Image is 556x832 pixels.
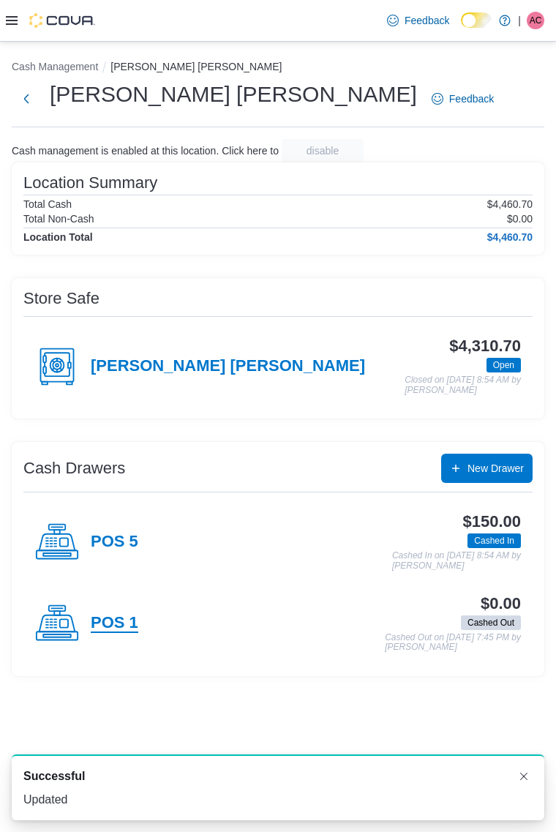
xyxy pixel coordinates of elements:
span: Dark Mode [461,28,462,29]
h4: POS 5 [91,533,138,552]
h6: Total Non-Cash [23,213,94,225]
img: Cova [29,13,95,28]
h3: Cash Drawers [23,460,125,477]
h4: [PERSON_NAME] [PERSON_NAME] [91,357,365,376]
p: $0.00 [507,213,533,225]
a: Feedback [426,84,500,113]
div: Updated [23,791,533,809]
h4: $4,460.70 [487,231,533,243]
span: Open [493,359,514,372]
h4: POS 1 [91,614,138,633]
button: Next [12,84,41,113]
span: Feedback [449,91,494,106]
input: Dark Mode [461,12,492,28]
span: Cashed Out [467,616,514,629]
button: New Drawer [441,454,533,483]
h6: Total Cash [23,198,72,210]
nav: An example of EuiBreadcrumbs [12,59,544,77]
span: New Drawer [467,461,524,476]
p: | [518,12,521,29]
button: disable [282,139,364,162]
p: Cashed In on [DATE] 8:54 AM by [PERSON_NAME] [392,551,521,571]
h1: [PERSON_NAME] [PERSON_NAME] [50,80,417,109]
div: Notification [23,768,533,785]
h4: Location Total [23,231,93,243]
p: Cashed Out on [DATE] 7:45 PM by [PERSON_NAME] [385,633,521,653]
span: Cashed In [467,533,521,548]
h3: Location Summary [23,174,157,192]
span: Successful [23,768,85,785]
button: Cash Management [12,61,98,72]
h3: $150.00 [463,513,521,531]
span: Open [487,358,521,372]
p: $4,460.70 [487,198,533,210]
h3: $0.00 [481,595,521,612]
span: Feedback [405,13,449,28]
h3: Store Safe [23,290,99,307]
p: Cash management is enabled at this location. Click here to [12,145,279,157]
button: [PERSON_NAME] [PERSON_NAME] [110,61,282,72]
button: Dismiss toast [515,768,533,785]
h3: $4,310.70 [449,337,521,355]
a: Feedback [381,6,455,35]
span: Cashed In [474,534,514,547]
p: Closed on [DATE] 8:54 AM by [PERSON_NAME] [405,375,521,395]
span: AC [530,12,542,29]
span: disable [307,143,339,158]
span: Cashed Out [461,615,521,630]
div: Alex Collier [527,12,544,29]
